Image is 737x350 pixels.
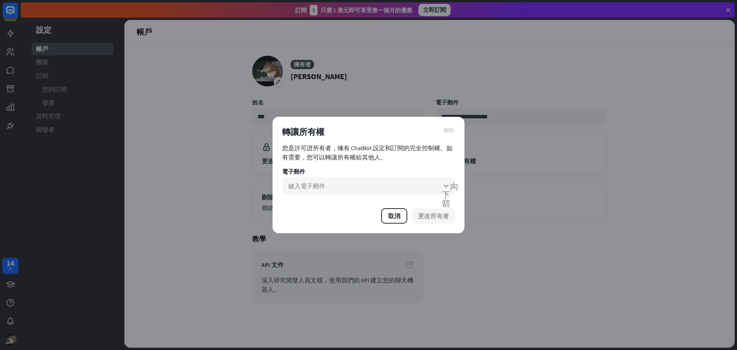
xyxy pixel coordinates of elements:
font: 電子郵件 [282,168,305,175]
font: 向下箭頭 [442,182,459,216]
font: 取消 [388,212,400,220]
font: 轉讓所有權 [282,126,324,137]
font: 您是許可證所有者，擁有 ChatBot 設定和訂閱的完全控制權。如有需要，您可以轉讓所有權給其他人。 [282,144,453,161]
button: 取消 [381,208,407,224]
button: 開啟 LiveChat 聊天小工具 [6,3,29,26]
font: 更改所有者 [418,212,449,220]
button: 更改所有者 [412,208,455,224]
font: 關閉 [444,128,454,133]
font: 鍵入電子郵件 [288,182,325,190]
